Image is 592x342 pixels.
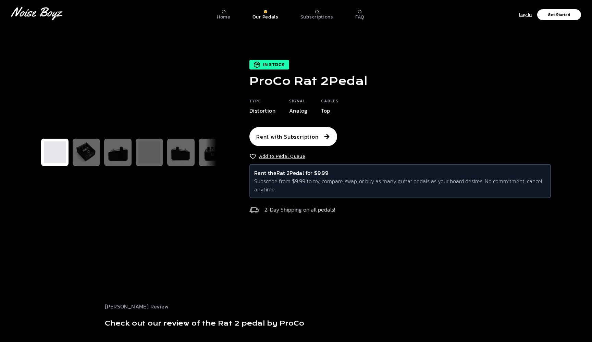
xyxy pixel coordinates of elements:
p: Top [321,106,338,115]
p: 2-Day Shipping on all pedals! [264,205,335,214]
h6: Cables [321,98,338,106]
p: Our Pedals [252,14,279,20]
p: Analog [289,106,307,115]
button: Add to Pedal Queue [249,153,305,160]
img: Thumbnail undefined [170,141,192,163]
p: Home [217,14,231,20]
h1: ProCo Rat 2 Pedal [249,75,367,87]
p: Distortion [249,106,275,115]
p: Subscribe from $9.99 to try, compare, swap, or buy as many guitar pedals as your board desires. N... [254,177,546,193]
img: Thumbnail undefined [75,141,97,163]
img: Thumbnail ProCo Rat 2 [44,141,66,163]
div: In Stock [249,60,289,69]
a: FAQ [355,7,365,20]
p: Get Started [548,13,570,17]
h6: Signal [289,98,307,106]
img: Thumbnail undefined [107,141,129,163]
a: Subscriptions [300,7,333,20]
h6: Rent the Rat 2 Pedal for $9.99 [254,169,546,177]
p: FAQ [355,14,365,20]
img: Thumbnail undefined [201,141,223,163]
a: Home [217,7,231,20]
h3: Check out our review of the Rat 2 pedal by ProCo [105,319,304,328]
img: Thumbnail undefined [138,141,160,163]
a: Our Pedals [252,7,279,20]
button: Rent with Subscription [249,127,337,146]
p: Log In [519,11,532,19]
p: Subscriptions [300,14,333,20]
h6: Type [249,98,275,106]
p: [PERSON_NAME] Review [105,302,169,311]
button: Get Started [537,9,581,20]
